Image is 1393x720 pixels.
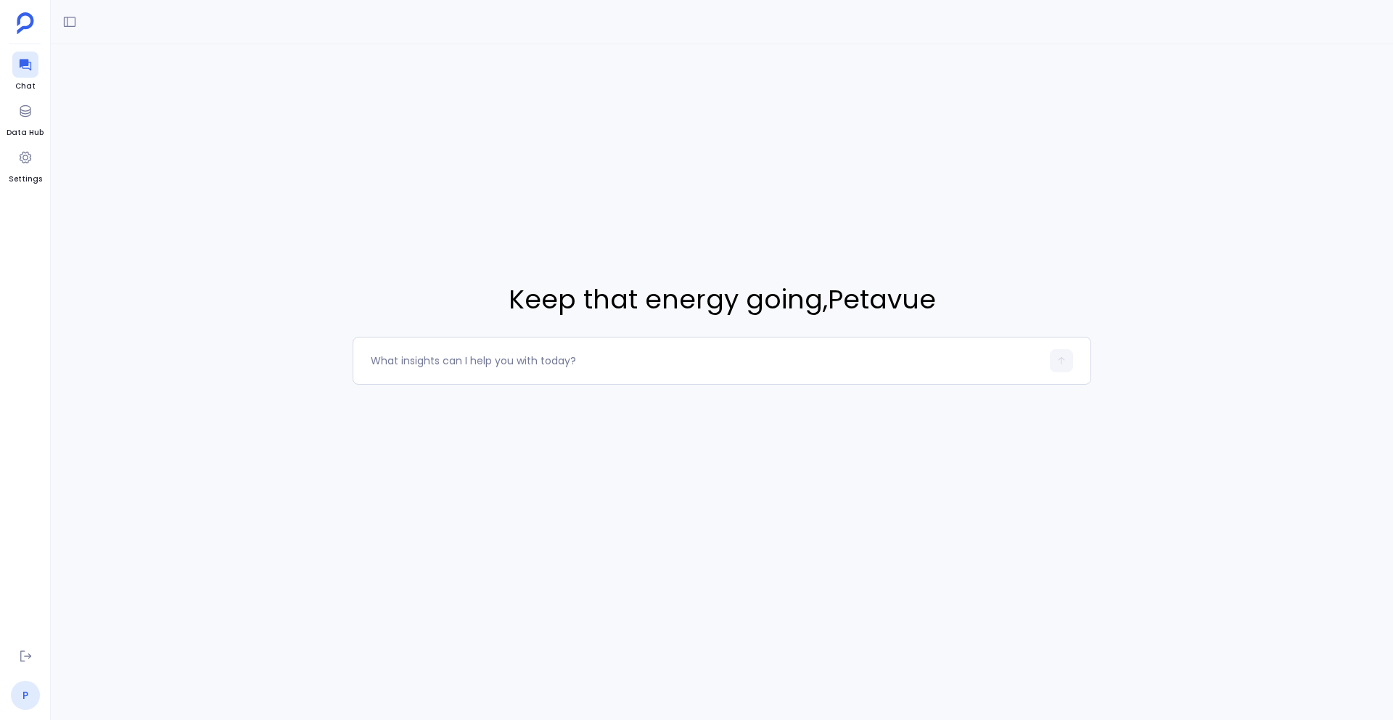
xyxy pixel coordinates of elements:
a: Chat [12,52,38,92]
a: Data Hub [7,98,44,139]
span: Keep that energy going , Petavue [353,280,1091,319]
a: P [11,681,40,710]
span: Data Hub [7,127,44,139]
a: Settings [9,144,42,185]
img: petavue logo [17,12,34,34]
span: Settings [9,173,42,185]
span: Chat [12,81,38,92]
